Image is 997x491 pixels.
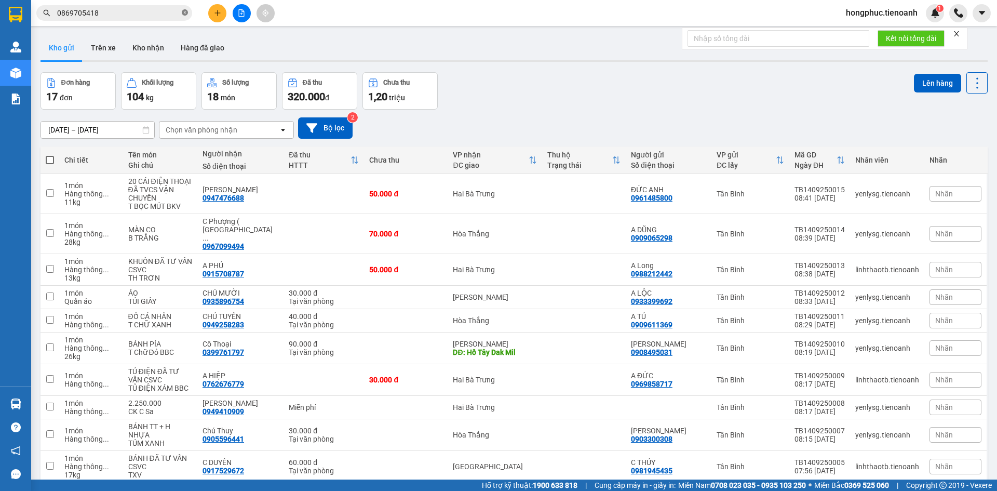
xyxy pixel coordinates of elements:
[64,297,117,306] div: Quần áo
[83,35,124,60] button: Trên xe
[678,480,806,491] span: Miền Nam
[794,312,845,321] div: TB1409250011
[631,270,672,278] div: 0988212442
[128,225,192,234] div: MÀN CO
[127,90,144,103] span: 104
[182,9,188,16] span: close-circle
[547,151,612,159] div: Thu hộ
[9,7,22,22] img: logo-vxr
[289,348,359,356] div: Tại văn phòng
[221,94,235,102] span: món
[203,297,244,306] div: 0935896754
[794,185,845,194] div: TB1409250015
[453,340,536,348] div: [PERSON_NAME]
[166,125,237,135] div: Chọn văn phòng nhận
[631,151,706,159] div: Người gửi
[886,33,936,44] span: Kết nối tổng đài
[288,90,325,103] span: 320.000
[794,194,845,202] div: 08:41 [DATE]
[64,190,117,198] div: Hàng thông thường
[794,297,845,306] div: 08:33 [DATE]
[977,8,987,18] span: caret-down
[64,266,117,274] div: Hàng thông thường
[11,422,21,432] span: question-circle
[128,340,192,348] div: BÁNH PÍA
[935,293,953,301] span: Nhãn
[389,94,405,102] span: triệu
[482,480,577,491] span: Hỗ trợ kỹ thuật:
[289,151,351,159] div: Đã thu
[855,156,919,164] div: Nhân viên
[717,266,784,274] div: Tân Bình
[64,198,117,206] div: 11 kg
[838,6,926,19] span: hongphuc.tienoanh
[631,225,706,234] div: A DŨNG
[855,190,919,198] div: yenlysg.tienoanh
[43,9,50,17] span: search
[121,72,196,110] button: Khối lượng104kg
[383,79,410,86] div: Chưa thu
[929,156,981,164] div: Nhãn
[453,348,536,356] div: DĐ: Hồ Tây Dak Mil
[128,422,192,439] div: BÁNH TT + H NHỰA
[203,234,209,242] span: ...
[298,117,353,139] button: Bộ lọc
[938,5,941,12] span: 1
[64,238,117,246] div: 28 kg
[717,190,784,198] div: Tân Bình
[844,481,889,489] strong: 0369 525 060
[128,151,192,159] div: Tên món
[362,72,438,110] button: Chưa thu1,20 triệu
[203,467,244,475] div: 0917529672
[203,348,244,356] div: 0399761797
[284,147,364,174] th: Toggle SortBy
[46,90,58,103] span: 17
[369,376,442,384] div: 30.000 đ
[453,161,528,169] div: ĐC giao
[128,289,192,297] div: ÁO
[453,376,536,384] div: Hai Bà Trưng
[128,471,192,479] div: TXV
[631,194,672,202] div: 0961485800
[64,427,117,435] div: 1 món
[794,321,845,329] div: 08:29 [DATE]
[289,403,359,412] div: Miễn phí
[214,9,221,17] span: plus
[289,161,351,169] div: HTTT
[631,185,706,194] div: ĐỨC ANH
[128,439,192,447] div: TÚM XANH
[794,380,845,388] div: 08:17 [DATE]
[453,151,528,159] div: VP nhận
[794,161,837,169] div: Ngày ĐH
[855,376,919,384] div: linhthaotb.tienoanh
[794,234,845,242] div: 08:39 [DATE]
[717,316,784,325] div: Tân Bình
[547,161,612,169] div: Trạng thái
[262,9,269,17] span: aim
[794,458,845,467] div: TB1409250005
[124,35,172,60] button: Kho nhận
[935,316,953,325] span: Nhãn
[203,435,244,443] div: 0905596441
[103,407,109,416] span: ...
[631,371,706,380] div: A ĐỨC
[128,234,192,242] div: B TRẮNG
[64,399,117,407] div: 1 món
[41,72,116,110] button: Đơn hàng17đơn
[809,483,812,487] span: ⚪️
[142,79,173,86] div: Khối lượng
[203,380,244,388] div: 0762676779
[935,190,953,198] span: Nhãn
[289,289,359,297] div: 30.000 đ
[794,225,845,234] div: TB1409250014
[64,471,117,479] div: 17 kg
[855,344,919,352] div: yenlysg.tienoanh
[128,297,192,306] div: TÚI GIẤY
[207,90,219,103] span: 18
[369,156,442,164] div: Chưa thu
[203,321,244,329] div: 0949258283
[939,482,947,489] span: copyright
[717,344,784,352] div: Tân Bình
[203,242,244,250] div: 0967099494
[64,289,117,297] div: 1 món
